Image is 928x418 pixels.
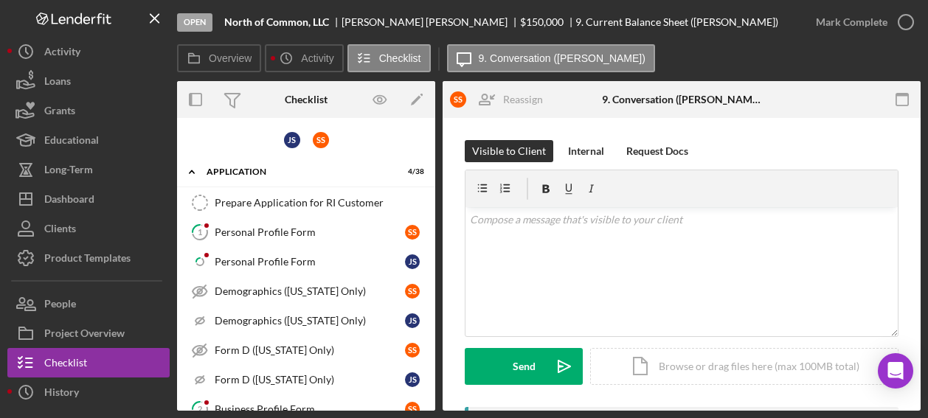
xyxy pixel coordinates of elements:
div: People [44,289,76,322]
button: Project Overview [7,318,170,348]
a: 1Personal Profile FormSS [184,217,428,247]
div: Activity [44,37,80,70]
div: [PERSON_NAME] [PERSON_NAME] [342,16,520,28]
div: J S [405,254,420,269]
button: Loans [7,66,170,96]
div: S S [405,225,420,240]
div: 9. Current Balance Sheet ([PERSON_NAME]) [575,16,778,28]
b: North of Common, LLC [224,16,329,28]
label: 9. Conversation ([PERSON_NAME]) [479,52,645,64]
div: History [44,377,79,411]
button: Overview [177,44,261,72]
div: S S [313,132,329,148]
button: Grants [7,96,170,125]
button: Visible to Client [465,140,553,162]
button: Internal [561,140,612,162]
div: S S [405,343,420,358]
div: Application [207,167,387,176]
div: J S [405,313,420,328]
div: Open Intercom Messenger [878,353,913,389]
div: J S [405,372,420,387]
div: Form D ([US_STATE] Only) [215,344,405,356]
a: Personal Profile FormJS [184,247,428,276]
div: Project Overview [44,318,125,352]
div: S S [450,91,466,108]
div: 4 / 38 [398,167,424,176]
button: Send [465,348,583,385]
button: SSReassign [443,85,558,114]
div: Visible to Client [472,140,546,162]
button: People [7,289,170,318]
div: S S [405,284,420,299]
div: Grants [44,96,75,129]
a: Prepare Application for RI Customer [184,188,428,217]
div: Open [177,13,212,32]
div: Business Profile Form [215,403,405,415]
div: Personal Profile Form [215,256,405,268]
button: History [7,377,170,407]
div: Mark Complete [816,7,887,37]
div: Loans [44,66,71,100]
div: Reassign [503,85,543,114]
button: Activity [7,37,170,66]
div: Demographics ([US_STATE] Only) [215,285,405,297]
div: Personal Profile Form [215,226,405,238]
div: Prepare Application for RI Customer [215,197,427,209]
a: Demographics ([US_STATE] Only)JS [184,306,428,335]
div: S S [405,402,420,417]
button: Product Templates [7,243,170,273]
label: Activity [301,52,333,64]
span: $150,000 [520,15,564,28]
div: Checklist [285,94,328,105]
a: Demographics ([US_STATE] Only)SS [184,276,428,306]
div: Educational [44,125,99,159]
a: Form D ([US_STATE] Only)SS [184,335,428,365]
a: Form D ([US_STATE] Only)JS [184,365,428,394]
label: Overview [209,52,252,64]
button: Clients [7,214,170,243]
div: Dashboard [44,184,94,217]
div: Clients [44,214,76,247]
div: 9. Conversation ([PERSON_NAME]) [602,94,761,105]
div: Long-Term [44,155,93,188]
div: Checklist [44,348,87,381]
button: Mark Complete [801,7,921,37]
button: Checklist [7,348,170,377]
tspan: 1 [198,227,202,237]
button: Long-Term [7,155,170,184]
div: Demographics ([US_STATE] Only) [215,315,405,327]
button: 9. Conversation ([PERSON_NAME]) [447,44,655,72]
tspan: 2 [198,404,202,414]
button: Dashboard [7,184,170,214]
div: J S [284,132,300,148]
div: Form D ([US_STATE] Only) [215,374,405,386]
div: Product Templates [44,243,131,276]
button: Activity [265,44,343,72]
div: Request Docs [626,140,688,162]
button: Educational [7,125,170,155]
label: Checklist [379,52,421,64]
button: Checklist [347,44,431,72]
button: Request Docs [619,140,696,162]
div: Internal [568,140,604,162]
div: Send [513,348,536,385]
